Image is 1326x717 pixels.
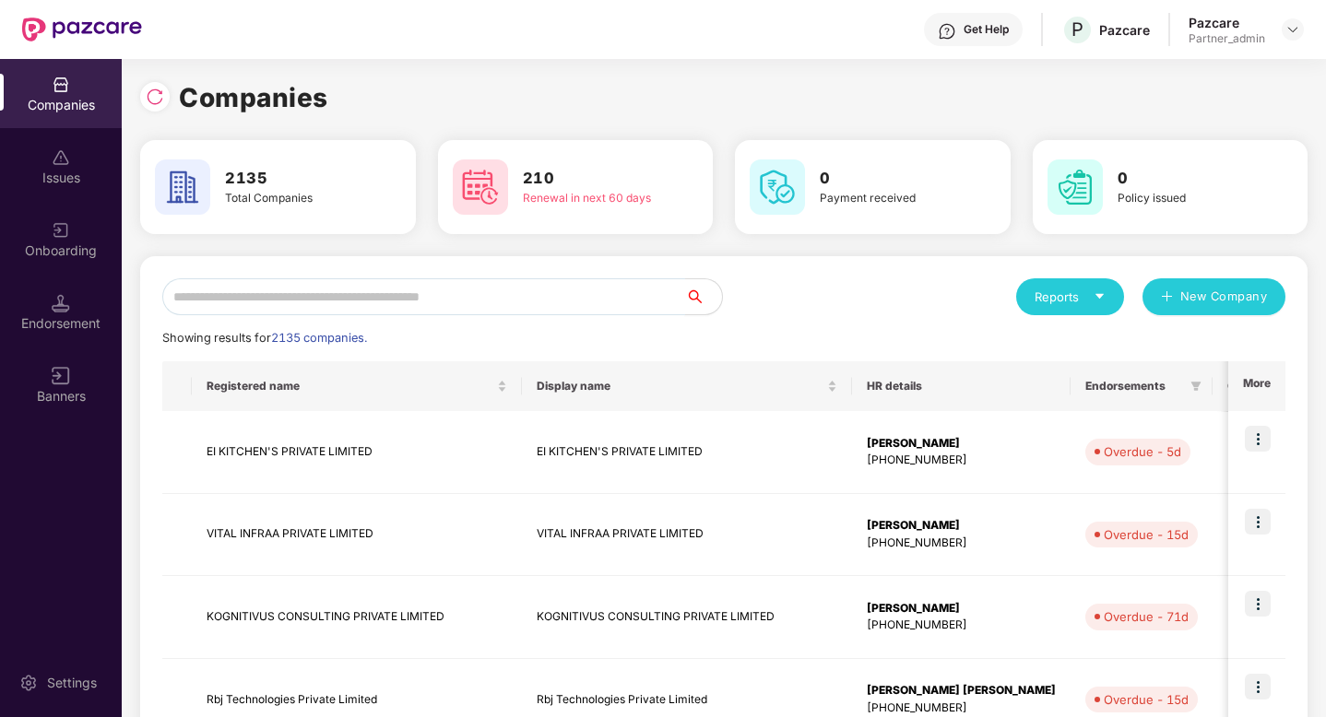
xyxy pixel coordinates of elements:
td: EI KITCHEN'S PRIVATE LIMITED [522,411,852,494]
div: Partner_admin [1189,31,1265,46]
img: svg+xml;base64,PHN2ZyBpZD0iRHJvcGRvd24tMzJ4MzIiIHhtbG5zPSJodHRwOi8vd3d3LnczLm9yZy8yMDAwL3N2ZyIgd2... [1285,22,1300,37]
td: VITAL INFRAA PRIVATE LIMITED [192,494,522,577]
span: caret-down [1094,290,1106,302]
img: svg+xml;base64,PHN2ZyB4bWxucz0iaHR0cDovL3d3dy53My5vcmcvMjAwMC9zdmciIHdpZHRoPSI2MCIgaGVpZ2h0PSI2MC... [1048,159,1103,215]
img: icon [1245,674,1271,699]
img: icon [1245,509,1271,535]
div: Total Companies [225,190,362,207]
button: search [684,278,723,315]
img: svg+xml;base64,PHN2ZyB3aWR0aD0iMTYiIGhlaWdodD0iMTYiIHZpZXdCb3g9IjAgMCAxNiAxNiIgZmlsbD0ibm9uZSIgeG... [52,367,70,385]
th: Registered name [192,361,522,411]
span: New Company [1180,288,1268,306]
h3: 210 [523,167,660,191]
span: filter [1187,375,1205,397]
div: [PERSON_NAME] [867,435,1056,453]
img: icon [1245,426,1271,452]
div: Overdue - 15d [1104,525,1189,544]
td: KOGNITIVUS CONSULTING PRIVATE LIMITED [522,576,852,659]
div: Reports [1035,288,1106,306]
img: svg+xml;base64,PHN2ZyB3aWR0aD0iMjAiIGhlaWdodD0iMjAiIHZpZXdCb3g9IjAgMCAyMCAyMCIgZmlsbD0ibm9uZSIgeG... [52,221,70,240]
div: Payment received [820,190,957,207]
span: filter [1190,381,1202,392]
div: Policy issued [1118,190,1255,207]
img: svg+xml;base64,PHN2ZyB4bWxucz0iaHR0cDovL3d3dy53My5vcmcvMjAwMC9zdmciIHdpZHRoPSI2MCIgaGVpZ2h0PSI2MC... [155,159,210,215]
div: [PERSON_NAME] [867,600,1056,617]
h3: 0 [1118,167,1255,191]
span: P [1071,18,1083,41]
div: Overdue - 15d [1104,690,1189,709]
img: svg+xml;base64,PHN2ZyBpZD0iUmVsb2FkLTMyeDMyIiB4bWxucz0iaHR0cDovL3d3dy53My5vcmcvMjAwMC9zdmciIHdpZH... [146,88,164,106]
div: [PERSON_NAME] [PERSON_NAME] [867,682,1056,699]
div: Overdue - 5d [1104,442,1181,461]
h3: 0 [820,167,957,191]
img: New Pazcare Logo [22,18,142,41]
div: Settings [41,674,102,692]
div: Pazcare [1189,14,1265,31]
th: HR details [852,361,1071,411]
td: KOGNITIVUS CONSULTING PRIVATE LIMITED [192,576,522,659]
th: More [1228,361,1285,411]
span: plus [1161,290,1173,305]
img: svg+xml;base64,PHN2ZyBpZD0iSXNzdWVzX2Rpc2FibGVkIiB4bWxucz0iaHR0cDovL3d3dy53My5vcmcvMjAwMC9zdmciIH... [52,148,70,167]
span: Registered name [207,379,493,394]
img: svg+xml;base64,PHN2ZyB4bWxucz0iaHR0cDovL3d3dy53My5vcmcvMjAwMC9zdmciIHdpZHRoPSI2MCIgaGVpZ2h0PSI2MC... [750,159,805,215]
span: Endorsements [1085,379,1183,394]
td: VITAL INFRAA PRIVATE LIMITED [522,494,852,577]
div: [PHONE_NUMBER] [867,699,1056,717]
div: Overdue - 71d [1104,607,1189,626]
h3: 2135 [225,167,362,191]
span: 2135 companies. [271,331,367,345]
span: Showing results for [162,331,367,345]
span: Display name [537,379,823,394]
div: [PHONE_NUMBER] [867,452,1056,469]
div: Get Help [964,22,1009,37]
h1: Companies [179,77,328,118]
div: Pazcare [1099,21,1150,39]
img: svg+xml;base64,PHN2ZyBpZD0iU2V0dGluZy0yMHgyMCIgeG1sbnM9Imh0dHA6Ly93d3cudzMub3JnLzIwMDAvc3ZnIiB3aW... [19,674,38,692]
th: Display name [522,361,852,411]
img: svg+xml;base64,PHN2ZyBpZD0iQ29tcGFuaWVzIiB4bWxucz0iaHR0cDovL3d3dy53My5vcmcvMjAwMC9zdmciIHdpZHRoPS... [52,76,70,94]
img: icon [1245,591,1271,617]
div: Renewal in next 60 days [523,190,660,207]
div: [PHONE_NUMBER] [867,535,1056,552]
img: svg+xml;base64,PHN2ZyBpZD0iSGVscC0zMngzMiIgeG1sbnM9Imh0dHA6Ly93d3cudzMub3JnLzIwMDAvc3ZnIiB3aWR0aD... [938,22,956,41]
img: svg+xml;base64,PHN2ZyB3aWR0aD0iMTQuNSIgaGVpZ2h0PSIxNC41IiB2aWV3Qm94PSIwIDAgMTYgMTYiIGZpbGw9Im5vbm... [52,294,70,312]
img: svg+xml;base64,PHN2ZyB4bWxucz0iaHR0cDovL3d3dy53My5vcmcvMjAwMC9zdmciIHdpZHRoPSI2MCIgaGVpZ2h0PSI2MC... [453,159,508,215]
button: plusNew Company [1142,278,1285,315]
td: EI KITCHEN'S PRIVATE LIMITED [192,411,522,494]
div: [PERSON_NAME] [867,517,1056,535]
div: [PHONE_NUMBER] [867,617,1056,634]
span: search [684,289,722,304]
